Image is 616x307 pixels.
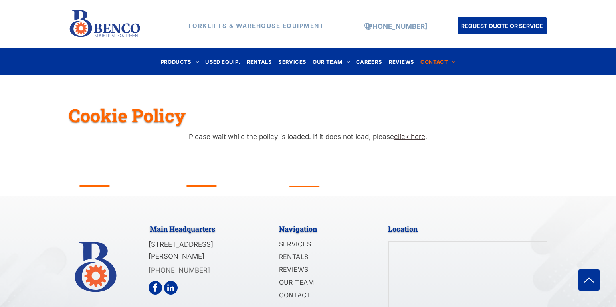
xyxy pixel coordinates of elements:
a: REVIEWS [386,56,418,67]
span: REQUEST QUOTE OR SERVICE [461,18,543,33]
span: Navigation [279,224,317,234]
span: Cookie Policy [69,103,186,127]
a: REQUEST QUOTE OR SERVICE [458,17,547,34]
a: CAREERS [353,56,386,67]
div: Please wait while the policy is loaded. If it does not load, please . [69,132,548,142]
a: [PHONE_NUMBER] [366,22,427,30]
a: RENTALS [279,251,365,264]
a: OUR TEAM [309,56,353,67]
a: RENTALS [244,56,275,67]
a: click here [394,133,425,141]
a: CONTACT [279,289,365,302]
a: linkedin [164,281,178,295]
a: SERVICES [275,56,309,67]
span: Location [388,224,418,234]
a: [PHONE_NUMBER] [149,266,210,274]
a: facebook [149,281,162,295]
a: CONTACT [417,56,458,67]
a: OUR TEAM [279,277,365,289]
a: USED EQUIP. [202,56,243,67]
a: REVIEWS [279,264,365,277]
span: [STREET_ADDRESS][PERSON_NAME] [149,240,213,261]
a: PRODUCTS [158,56,202,67]
a: SERVICES [279,238,365,251]
strong: FORKLIFTS & WAREHOUSE EQUIPMENT [188,22,324,30]
span: Main Headquarters [150,224,215,234]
